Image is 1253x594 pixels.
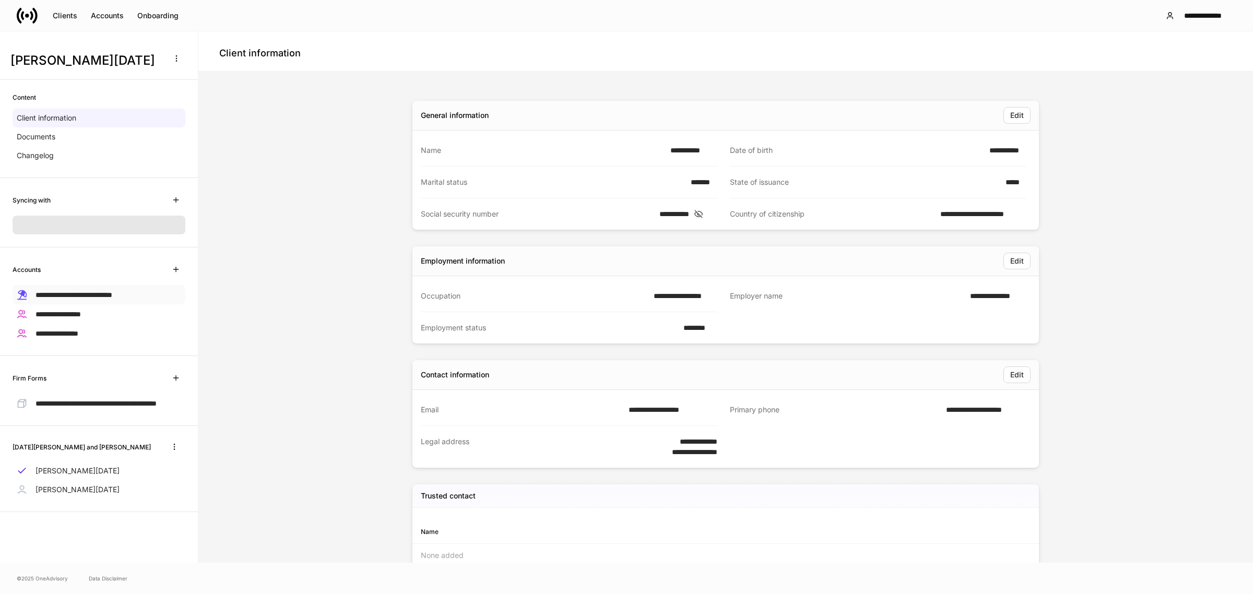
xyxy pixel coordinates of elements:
[1010,371,1024,378] div: Edit
[421,256,505,266] div: Employment information
[53,12,77,19] div: Clients
[421,491,476,501] h5: Trusted contact
[730,145,983,156] div: Date of birth
[13,373,46,383] h6: Firm Forms
[91,12,124,19] div: Accounts
[421,436,639,457] div: Legal address
[13,109,185,127] a: Client information
[13,442,151,452] h6: [DATE][PERSON_NAME] and [PERSON_NAME]
[13,265,41,275] h6: Accounts
[17,113,76,123] p: Client information
[17,150,54,161] p: Changelog
[84,7,131,24] button: Accounts
[421,527,726,537] div: Name
[13,195,51,205] h6: Syncing with
[1003,253,1031,269] button: Edit
[1010,257,1024,265] div: Edit
[1003,366,1031,383] button: Edit
[17,132,55,142] p: Documents
[421,110,489,121] div: General information
[10,52,161,69] h3: [PERSON_NAME][DATE]
[730,209,934,219] div: Country of citizenship
[36,466,120,476] p: [PERSON_NAME][DATE]
[421,370,489,380] div: Contact information
[131,7,185,24] button: Onboarding
[421,323,677,333] div: Employment status
[1010,112,1024,119] div: Edit
[421,145,664,156] div: Name
[17,574,68,583] span: © 2025 OneAdvisory
[13,146,185,165] a: Changelog
[421,177,684,187] div: Marital status
[730,291,964,302] div: Employer name
[13,92,36,102] h6: Content
[412,544,1039,567] div: None added
[421,291,647,301] div: Occupation
[1003,107,1031,124] button: Edit
[421,209,653,219] div: Social security number
[46,7,84,24] button: Clients
[421,405,622,415] div: Email
[13,461,185,480] a: [PERSON_NAME][DATE]
[36,484,120,495] p: [PERSON_NAME][DATE]
[13,480,185,499] a: [PERSON_NAME][DATE]
[13,127,185,146] a: Documents
[137,12,179,19] div: Onboarding
[219,47,301,60] h4: Client information
[730,177,999,187] div: State of issuance
[89,574,127,583] a: Data Disclaimer
[730,405,940,415] div: Primary phone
